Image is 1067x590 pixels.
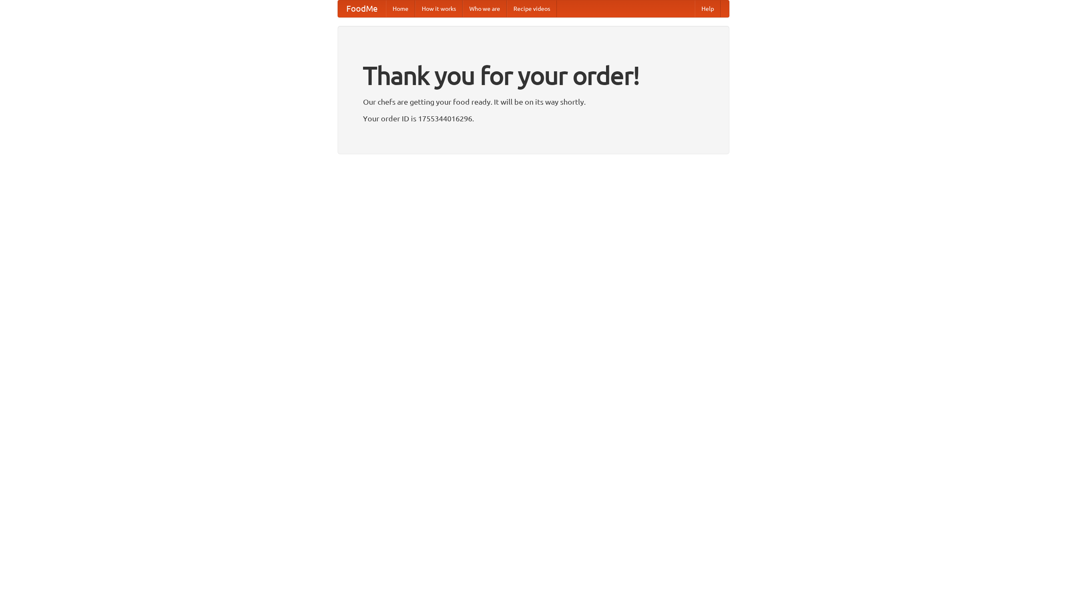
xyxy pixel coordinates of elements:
a: Recipe videos [507,0,557,17]
a: How it works [415,0,463,17]
a: Who we are [463,0,507,17]
a: FoodMe [338,0,386,17]
p: Our chefs are getting your food ready. It will be on its way shortly. [363,95,704,108]
a: Home [386,0,415,17]
p: Your order ID is 1755344016296. [363,112,704,125]
a: Help [695,0,721,17]
h1: Thank you for your order! [363,55,704,95]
